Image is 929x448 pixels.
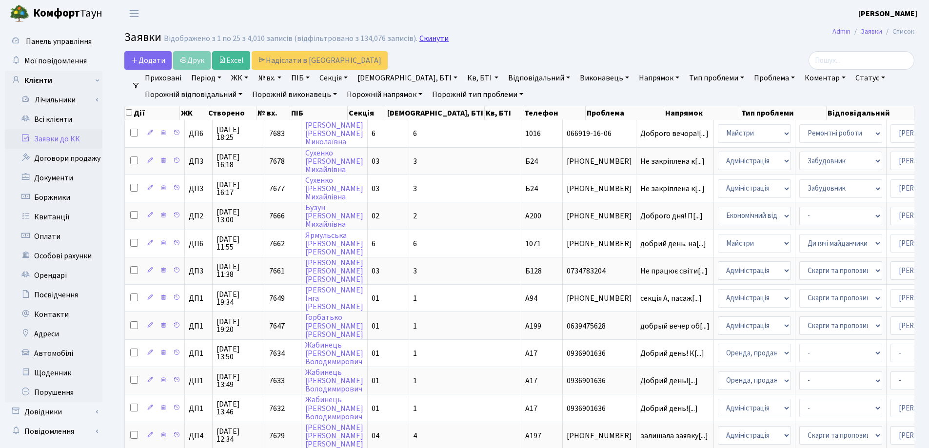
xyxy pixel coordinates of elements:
[217,318,261,333] span: [DATE] 19:20
[5,422,102,441] a: Повідомлення
[189,212,208,220] span: ДП2
[269,321,285,331] span: 7647
[525,183,538,194] span: Б24
[640,403,698,414] span: Добрий день![...]
[257,106,291,120] th: № вх.
[11,90,102,110] a: Лічильники
[413,156,417,167] span: 3
[567,130,632,137] span: 066919-16-06
[217,153,261,169] span: [DATE] 16:18
[189,377,208,385] span: ДП1
[832,26,850,37] a: Admin
[269,128,285,139] span: 7683
[640,430,708,441] span: залишала заявку[...]
[305,175,363,202] a: Сухенко[PERSON_NAME]Михайлівна
[640,348,704,359] span: Добрий день! К[...]
[131,55,165,66] span: Додати
[189,405,208,412] span: ДП1
[372,321,379,331] span: 01
[525,211,541,221] span: А200
[640,266,708,276] span: Не працює світи[...]
[818,21,929,42] nav: breadcrumb
[290,106,348,120] th: ПІБ
[685,70,748,86] a: Тип проблеми
[525,403,537,414] span: А17
[640,183,705,194] span: Не закріплена к[...]
[5,324,102,344] a: Адреси
[5,51,102,71] a: Мої повідомлення
[5,110,102,129] a: Всі клієнти
[269,211,285,221] span: 7666
[207,106,256,120] th: Створено
[189,157,208,165] span: ДП3
[372,430,379,441] span: 04
[372,238,376,249] span: 6
[305,285,363,312] a: [PERSON_NAME]Інга[PERSON_NAME]
[640,156,705,167] span: Не закріплена к[...]
[189,130,208,137] span: ДП6
[664,106,740,120] th: Напрямок
[858,8,917,19] a: [PERSON_NAME]
[740,106,827,120] th: Тип проблеми
[122,5,146,21] button: Переключити навігацію
[372,403,379,414] span: 01
[269,375,285,386] span: 7633
[305,257,363,285] a: [PERSON_NAME][PERSON_NAME][PERSON_NAME]
[24,56,87,66] span: Мої повідомлення
[525,321,541,331] span: А199
[567,322,632,330] span: 0639475628
[141,70,185,86] a: Приховані
[217,181,261,196] span: [DATE] 16:17
[212,51,250,70] a: Excel
[567,267,632,275] span: 0734783204
[567,157,632,165] span: [PHONE_NUMBER]
[124,29,161,46] span: Заявки
[287,70,314,86] a: ПІБ
[33,5,102,22] span: Таун
[413,266,417,276] span: 3
[305,120,363,147] a: [PERSON_NAME][PERSON_NAME]Миколаївна
[523,106,585,120] th: Телефон
[305,202,363,230] a: Бузун[PERSON_NAME]Михайлівна
[305,148,363,175] a: Сухенко[PERSON_NAME]Михайлівна
[525,156,538,167] span: Б24
[164,34,417,43] div: Відображено з 1 по 25 з 4,010 записів (відфільтровано з 134,076 записів).
[305,312,363,340] a: Горбатько[PERSON_NAME][PERSON_NAME]
[189,322,208,330] span: ДП1
[227,70,252,86] a: ЖК
[386,106,485,120] th: [DEMOGRAPHIC_DATA], БТІ
[269,183,285,194] span: 7677
[372,348,379,359] span: 01
[586,106,664,120] th: Проблема
[5,207,102,227] a: Квитанції
[348,106,386,120] th: Секція
[576,70,633,86] a: Виконавець
[5,383,102,402] a: Порушення
[372,293,379,304] span: 01
[5,246,102,266] a: Особові рахунки
[217,126,261,141] span: [DATE] 18:25
[567,212,632,220] span: [PHONE_NUMBER]
[567,432,632,440] span: [PHONE_NUMBER]
[5,402,102,422] a: Довідники
[189,294,208,302] span: ДП1
[217,263,261,278] span: [DATE] 11:38
[217,428,261,443] span: [DATE] 12:34
[372,375,379,386] span: 01
[5,344,102,363] a: Автомобілі
[343,86,426,103] a: Порожній напрямок
[269,238,285,249] span: 7662
[525,430,541,441] span: А197
[217,373,261,389] span: [DATE] 13:49
[217,291,261,306] span: [DATE] 19:34
[372,183,379,194] span: 03
[269,403,285,414] span: 7632
[413,128,417,139] span: 6
[413,375,417,386] span: 1
[463,70,502,86] a: Кв, БТІ
[413,430,417,441] span: 4
[809,51,914,70] input: Пошук...
[269,266,285,276] span: 7661
[419,34,449,43] a: Скинути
